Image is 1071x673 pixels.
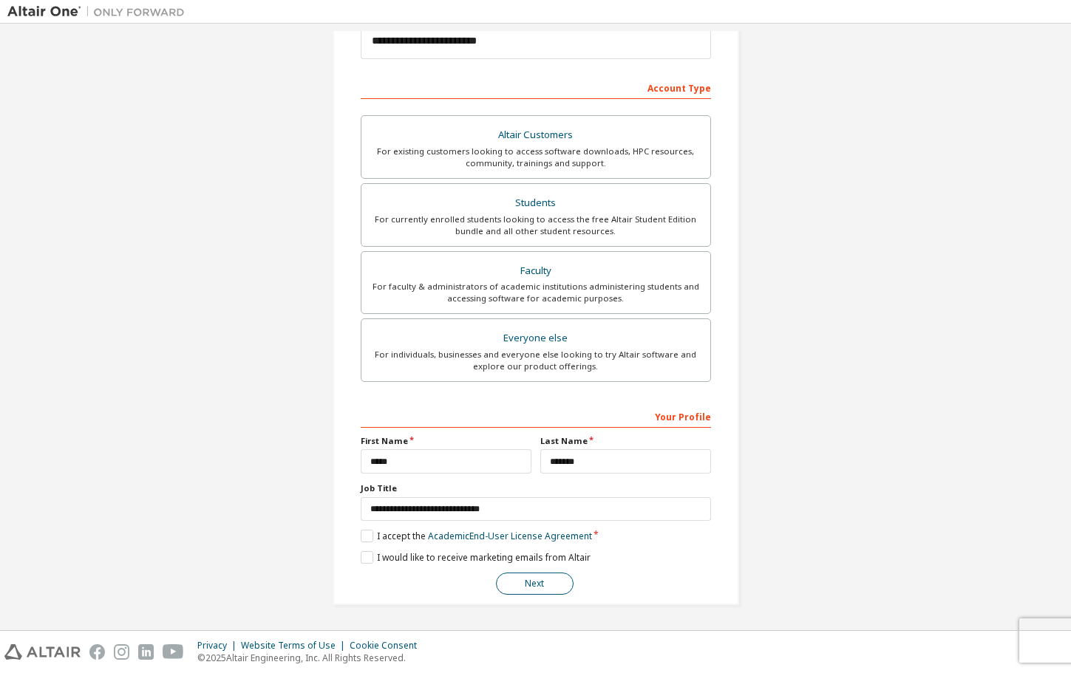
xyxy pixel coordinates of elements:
div: Account Type [361,75,711,99]
div: Website Terms of Use [241,640,350,652]
label: Job Title [361,482,711,494]
div: For faculty & administrators of academic institutions administering students and accessing softwa... [370,281,701,304]
label: Last Name [540,435,711,447]
div: Altair Customers [370,125,701,146]
img: instagram.svg [114,644,129,660]
div: Your Profile [361,404,711,428]
div: Faculty [370,261,701,281]
a: Academic End-User License Agreement [428,530,592,542]
img: linkedin.svg [138,644,154,660]
label: I accept the [361,530,592,542]
div: Everyone else [370,328,701,349]
label: I would like to receive marketing emails from Altair [361,551,591,564]
div: For currently enrolled students looking to access the free Altair Student Edition bundle and all ... [370,213,701,237]
label: First Name [361,435,531,447]
div: Privacy [197,640,241,652]
div: Students [370,193,701,213]
img: youtube.svg [163,644,184,660]
button: Next [496,573,574,595]
div: For individuals, businesses and everyone else looking to try Altair software and explore our prod... [370,349,701,372]
div: For existing customers looking to access software downloads, HPC resources, community, trainings ... [370,146,701,169]
img: Altair One [7,4,192,19]
p: © 2025 Altair Engineering, Inc. All Rights Reserved. [197,652,426,664]
div: Cookie Consent [350,640,426,652]
img: altair_logo.svg [4,644,81,660]
img: facebook.svg [89,644,105,660]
